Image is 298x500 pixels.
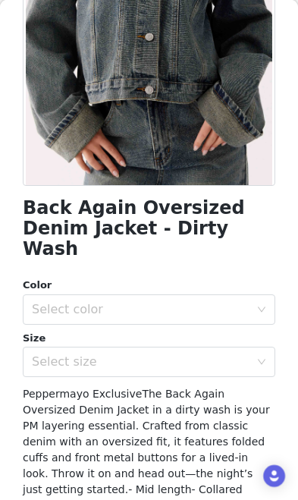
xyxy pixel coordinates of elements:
i: icon: down [257,305,266,316]
div: Size [23,331,275,346]
h1: Back Again Oversized Denim Jacket - Dirty Wash [23,198,275,259]
div: Select size [32,354,249,369]
i: icon: down [257,357,266,368]
div: Color [23,278,275,293]
div: Open Intercom Messenger [263,465,285,487]
div: Select color [32,302,249,317]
